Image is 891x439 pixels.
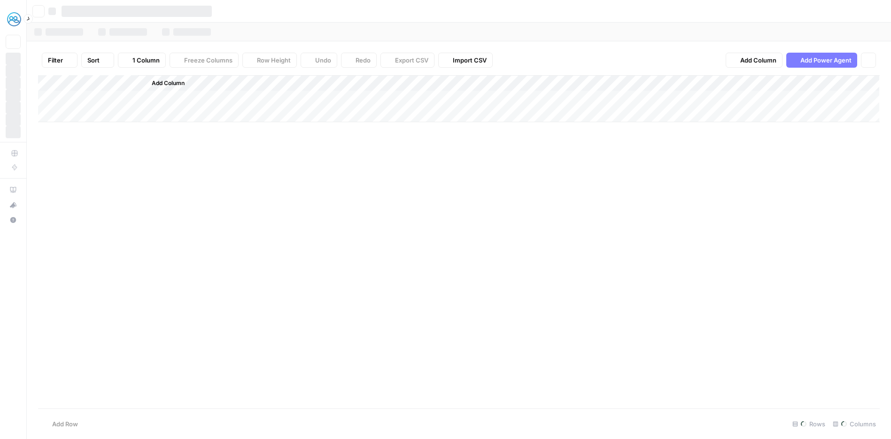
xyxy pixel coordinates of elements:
span: Sort [87,55,100,65]
button: Export CSV [380,53,434,68]
button: Redo [341,53,377,68]
span: Undo [315,55,331,65]
button: Filter [42,53,77,68]
span: Add Power Agent [800,55,852,65]
span: Filter [48,55,63,65]
div: Rows [789,416,829,431]
button: Add Column [139,77,188,89]
button: Freeze Columns [170,53,239,68]
span: Add Column [740,55,776,65]
span: Add Column [152,79,185,87]
span: Import CSV [453,55,487,65]
button: Import CSV [438,53,493,68]
button: Add Row [38,416,84,431]
button: 1 Column [118,53,166,68]
a: AirOps Academy [6,182,21,197]
span: Export CSV [395,55,428,65]
button: Workspace: MyHealthTeam [6,8,21,31]
div: Columns [829,416,880,431]
button: Row Height [242,53,297,68]
span: Freeze Columns [184,55,232,65]
button: Help + Support [6,212,21,227]
span: Row Height [257,55,291,65]
span: Add Row [52,419,78,429]
button: Undo [301,53,337,68]
button: What's new? [6,197,21,212]
button: Sort [81,53,114,68]
button: Add Power Agent [786,53,857,68]
img: MyHealthTeam Logo [6,11,23,28]
span: Redo [356,55,371,65]
button: Add Column [726,53,783,68]
div: What's new? [6,198,20,212]
span: 1 Column [132,55,160,65]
